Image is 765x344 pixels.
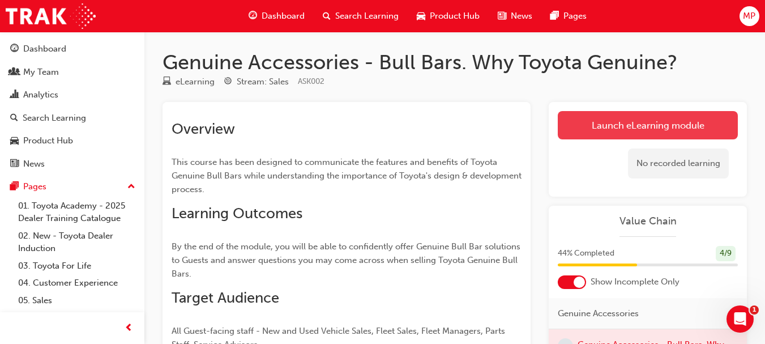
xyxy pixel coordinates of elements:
[5,108,140,129] a: Search Learning
[511,10,532,23] span: News
[10,159,19,169] span: news-icon
[5,62,140,83] a: My Team
[6,3,96,29] img: Trak
[23,66,59,79] div: My Team
[224,77,232,87] span: target-icon
[740,6,759,26] button: MP
[5,154,140,175] a: News
[5,84,140,105] a: Analytics
[10,113,18,124] span: search-icon
[10,67,19,78] span: people-icon
[563,10,587,23] span: Pages
[558,307,639,320] span: Genuine Accessories
[10,44,19,54] span: guage-icon
[23,112,86,125] div: Search Learning
[14,274,140,292] a: 04. Customer Experience
[716,246,736,261] div: 4 / 9
[430,10,480,23] span: Product Hub
[224,75,289,89] div: Stream
[550,9,559,23] span: pages-icon
[172,241,523,279] span: By the end of the module, you will be able to confidently offer Genuine Bull Bar solutions to Gue...
[172,289,279,307] span: Target Audience
[5,130,140,151] a: Product Hub
[5,176,140,197] button: Pages
[23,180,46,193] div: Pages
[23,158,45,171] div: News
[498,9,506,23] span: news-icon
[541,5,596,28] a: pages-iconPages
[237,75,289,88] div: Stream: Sales
[14,309,140,339] a: 06. Electrification (EV & Hybrid)
[743,10,755,23] span: MP
[23,43,66,56] div: Dashboard
[163,75,215,89] div: Type
[726,305,754,333] iframe: Intercom live chat
[172,205,302,222] span: Learning Outcomes
[417,9,425,23] span: car-icon
[14,197,140,227] a: 01. Toyota Academy - 2025 Dealer Training Catalogue
[163,77,171,87] span: learningResourceType_ELEARNING-icon
[240,5,314,28] a: guage-iconDashboard
[558,111,738,139] a: Launch eLearning module
[10,90,19,100] span: chart-icon
[489,5,541,28] a: news-iconNews
[558,247,614,260] span: 44 % Completed
[172,157,524,194] span: This course has been designed to communicate the features and benefits of Toyota Genuine Bull Bar...
[298,77,324,86] span: Learning resource code
[262,10,305,23] span: Dashboard
[5,39,140,60] a: Dashboard
[14,292,140,309] a: 05. Sales
[176,75,215,88] div: eLearning
[163,50,747,75] h1: Genuine Accessories - Bull Bars. Why Toyota Genuine?
[628,148,729,179] div: No recorded learning
[10,136,19,146] span: car-icon
[125,321,133,335] span: prev-icon
[323,9,331,23] span: search-icon
[314,5,408,28] a: search-iconSearch Learning
[558,215,738,228] a: Value Chain
[750,305,759,315] span: 1
[408,5,489,28] a: car-iconProduct Hub
[335,10,399,23] span: Search Learning
[14,227,140,257] a: 02. New - Toyota Dealer Induction
[249,9,257,23] span: guage-icon
[5,36,140,176] button: DashboardMy TeamAnalyticsSearch LearningProduct HubNews
[127,180,135,194] span: up-icon
[23,88,58,101] div: Analytics
[591,275,679,288] span: Show Incomplete Only
[14,257,140,275] a: 03. Toyota For Life
[23,134,73,147] div: Product Hub
[10,182,19,192] span: pages-icon
[172,120,235,138] span: Overview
